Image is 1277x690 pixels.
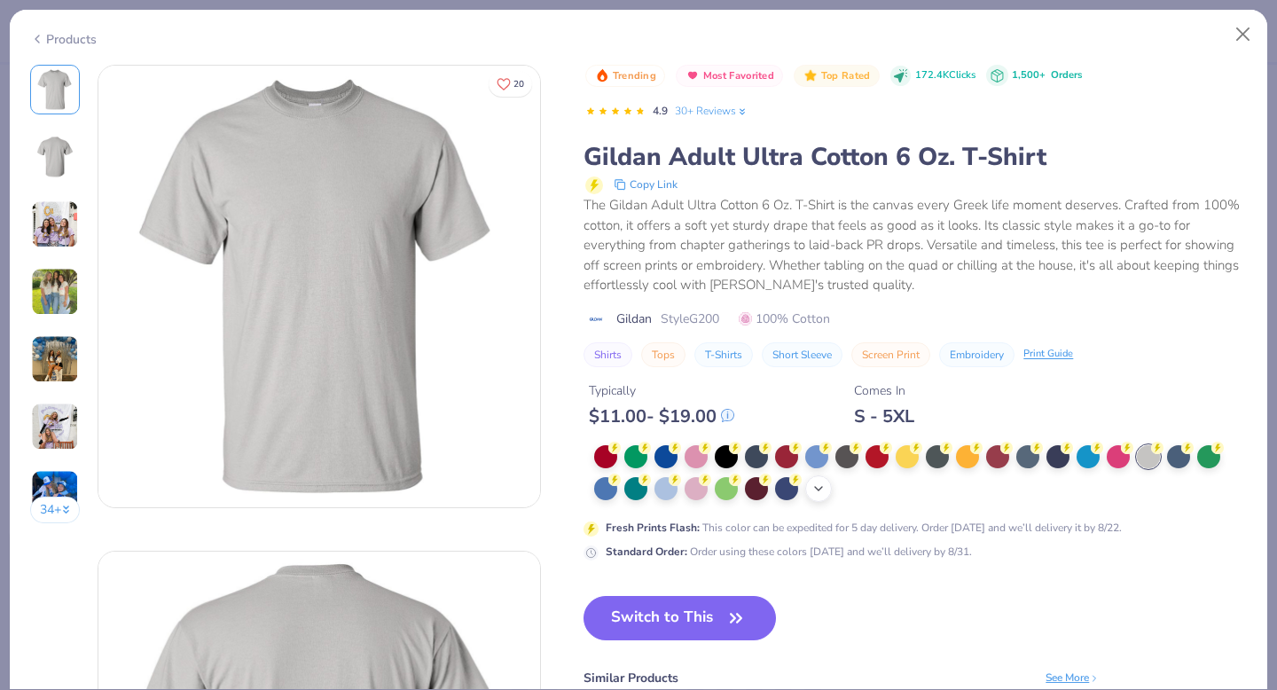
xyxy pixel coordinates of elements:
[584,140,1247,174] div: Gildan Adult Ultra Cotton 6 Oz. T-Shirt
[606,520,1122,536] div: This color can be expedited for 5 day delivery. Order [DATE] and we’ll delivery it by 8/22.
[31,470,79,518] img: User generated content
[613,71,656,81] span: Trending
[851,342,930,367] button: Screen Print
[915,68,975,83] span: 172.4K Clicks
[98,66,540,507] img: Front
[30,497,81,523] button: 34+
[794,65,879,88] button: Badge Button
[616,310,652,328] span: Gildan
[584,596,776,640] button: Switch to This
[606,544,972,560] div: Order using these colors [DATE] and we’ll delivery by 8/31.
[1012,68,1082,83] div: 1,500+
[606,545,687,559] strong: Standard Order :
[762,342,842,367] button: Short Sleeve
[584,342,632,367] button: Shirts
[821,71,871,81] span: Top Rated
[694,342,753,367] button: T-Shirts
[31,403,79,451] img: User generated content
[1023,347,1073,362] div: Print Guide
[595,68,609,82] img: Trending sort
[513,80,524,89] span: 20
[584,669,678,687] div: Similar Products
[1226,18,1260,51] button: Close
[31,335,79,383] img: User generated content
[653,104,668,118] span: 4.9
[939,342,1015,367] button: Embroidery
[661,310,719,328] span: Style G200
[584,312,607,326] img: brand logo
[686,68,700,82] img: Most Favorited sort
[675,103,748,119] a: 30+ Reviews
[606,521,700,535] strong: Fresh Prints Flash :
[854,381,914,400] div: Comes In
[676,65,783,88] button: Badge Button
[589,381,734,400] div: Typically
[34,68,76,111] img: Front
[585,65,665,88] button: Badge Button
[585,98,646,126] div: 4.9 Stars
[854,405,914,427] div: S - 5XL
[584,195,1247,295] div: The Gildan Adult Ultra Cotton 6 Oz. T-Shirt is the canvas every Greek life moment deserves. Craft...
[803,68,818,82] img: Top Rated sort
[1051,68,1082,82] span: Orders
[489,71,532,97] button: Like
[34,136,76,178] img: Back
[641,342,686,367] button: Tops
[703,71,774,81] span: Most Favorited
[1046,670,1100,686] div: See More
[589,405,734,427] div: $ 11.00 - $ 19.00
[608,174,683,195] button: copy to clipboard
[30,30,97,49] div: Products
[31,200,79,248] img: User generated content
[739,310,830,328] span: 100% Cotton
[31,268,79,316] img: User generated content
